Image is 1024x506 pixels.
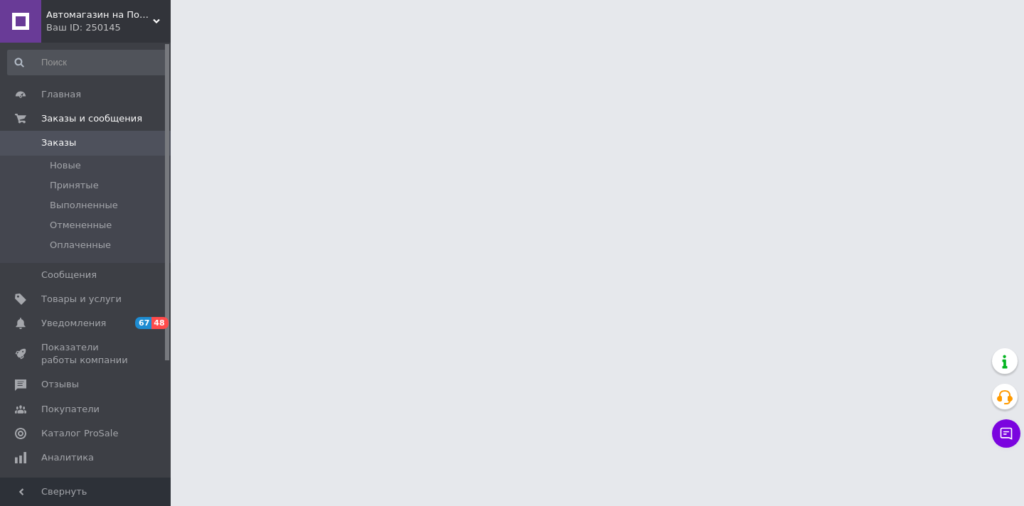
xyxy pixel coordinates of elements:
span: Автомагазин на Позняках [46,9,153,21]
span: Выполненные [50,199,118,212]
span: Каталог ProSale [41,427,118,440]
span: Заказы и сообщения [41,112,142,125]
span: Главная [41,88,81,101]
span: Отмененные [50,219,112,232]
span: Товары и услуги [41,293,122,306]
button: Чат с покупателем [992,419,1020,448]
span: Уведомления [41,317,106,330]
span: Инструменты вебмастера и SEO [41,475,132,501]
span: Сообщения [41,269,97,281]
div: Ваш ID: 250145 [46,21,171,34]
span: Новые [50,159,81,172]
input: Поиск [7,50,168,75]
span: Покупатели [41,403,100,416]
span: Принятые [50,179,99,192]
span: 67 [135,317,151,329]
span: Оплаченные [50,239,111,252]
span: Заказы [41,136,76,149]
span: Отзывы [41,378,79,391]
span: 48 [151,317,168,329]
span: Аналитика [41,451,94,464]
span: Показатели работы компании [41,341,132,367]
